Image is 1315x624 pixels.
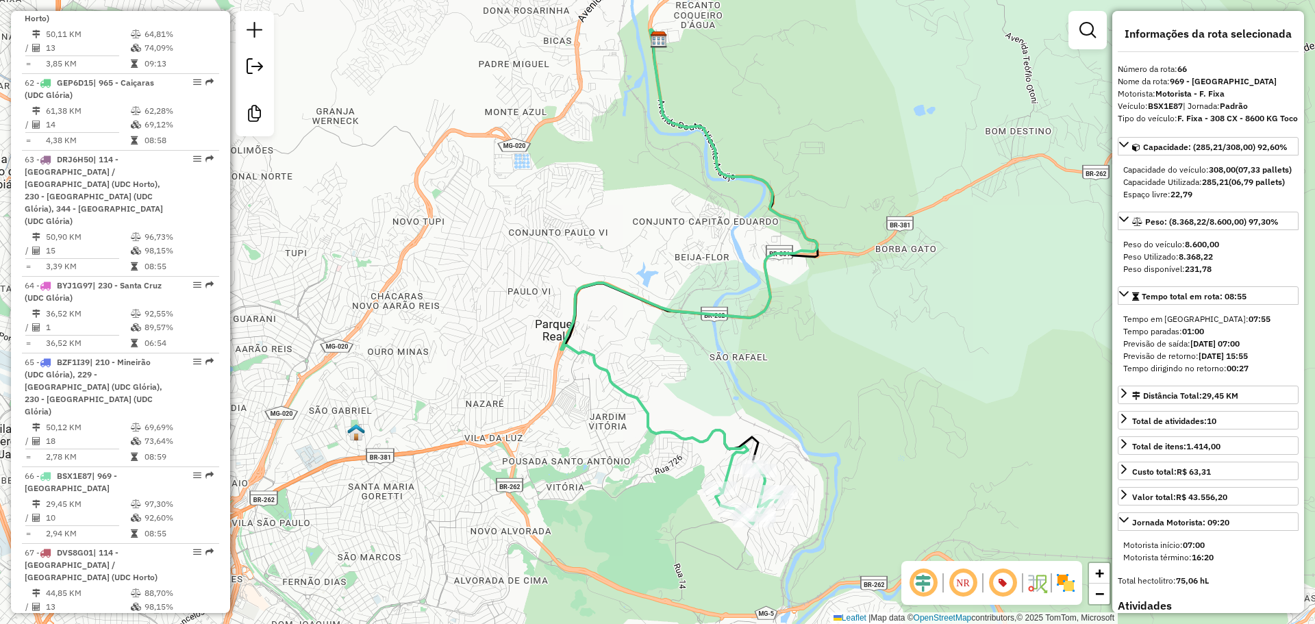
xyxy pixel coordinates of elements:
div: Motorista início: [1123,539,1293,551]
td: 64,81% [144,27,213,41]
span: Ocultar deslocamento [907,566,940,599]
td: 06:54 [144,336,213,350]
div: Tempo total em rota: 08:55 [1118,308,1299,380]
td: 08:55 [144,260,213,273]
a: Nova sessão e pesquisa [241,16,268,47]
td: / [25,511,32,525]
div: Peso Utilizado: [1123,251,1293,263]
td: 61,38 KM [45,104,130,118]
img: Fluxo de ruas [1026,572,1048,594]
div: Total hectolitro: [1118,575,1299,587]
i: % de utilização do peso [131,310,141,318]
i: Tempo total em rota [131,60,138,68]
span: | [868,613,871,623]
div: Capacidade Utilizada: [1123,176,1293,188]
i: % de utilização da cubagem [131,44,141,52]
td: 98,15% [144,600,213,614]
div: Peso: (8.368,22/8.600,00) 97,30% [1118,233,1299,281]
a: Capacidade: (285,21/308,00) 92,60% [1118,137,1299,155]
i: % de utilização da cubagem [131,121,141,129]
td: 4,38 KM [45,134,130,147]
span: Ocultar NR [947,566,979,599]
td: 50,90 KM [45,230,130,244]
td: 88,70% [144,586,213,600]
i: % de utilização do peso [131,233,141,241]
i: Distância Total [32,107,40,115]
em: Rota exportada [205,281,214,289]
td: 14 [45,118,130,132]
a: Valor total:R$ 43.556,20 [1118,487,1299,506]
em: Opções [193,78,201,86]
a: Exportar sessão [241,53,268,84]
i: Distância Total [32,310,40,318]
td: 2,78 KM [45,450,130,464]
i: Tempo total em rota [131,453,138,461]
strong: 66 [1177,64,1187,74]
span: | 230 - Santa Cruz (UDC Glória) [25,280,162,303]
strong: 8.368,22 [1179,251,1213,262]
div: Custo total: [1132,466,1211,478]
div: Tipo do veículo: [1118,112,1299,125]
td: = [25,57,32,71]
td: 08:55 [144,527,213,540]
i: Distância Total [32,589,40,597]
td: 98,15% [144,244,213,258]
i: Tempo total em rota [131,136,138,145]
td: 73,64% [144,434,213,448]
i: % de utilização da cubagem [131,323,141,332]
i: % de utilização do peso [131,423,141,432]
td: 18 [45,434,130,448]
span: | 114 - [GEOGRAPHIC_DATA] / [GEOGRAPHIC_DATA] (UDC Horto), 230 - [GEOGRAPHIC_DATA] (UDC Glória), ... [25,154,163,226]
div: Jornada Motorista: 09:20 [1118,534,1299,569]
div: Tempo paradas: [1123,325,1293,338]
strong: Motorista - F. Fixa [1155,88,1225,99]
span: Peso do veículo: [1123,239,1219,249]
h4: Atividades [1118,599,1299,612]
td: 36,52 KM [45,307,130,321]
td: 69,69% [144,421,213,434]
img: 211 UDC WCL Vila Suzana [347,423,365,441]
td: 09:13 [144,57,213,71]
td: 29,45 KM [45,497,130,511]
td: = [25,260,32,273]
strong: BSX1E87 [1148,101,1183,111]
td: 92,55% [144,307,213,321]
span: BYJ1G97 [57,280,92,290]
i: Total de Atividades [32,247,40,255]
strong: 231,78 [1185,264,1212,274]
strong: [DATE] 15:55 [1199,351,1248,361]
strong: 285,21 [1202,177,1229,187]
strong: 07:55 [1249,314,1270,324]
td: 15 [45,244,130,258]
em: Rota exportada [205,155,214,163]
div: Jornada Motorista: 09:20 [1132,516,1229,529]
span: 65 - [25,357,162,416]
td: 44,85 KM [45,586,130,600]
h4: Informações da rota selecionada [1118,27,1299,40]
td: 3,85 KM [45,57,130,71]
span: | 965 - Caiçaras (UDC Glória) [25,77,154,100]
i: % de utilização da cubagem [131,437,141,445]
span: 62 - [25,77,154,100]
em: Rota exportada [205,78,214,86]
td: 50,12 KM [45,421,130,434]
td: = [25,527,32,540]
div: Motorista término: [1123,551,1293,564]
span: Exibir número da rota [986,566,1019,599]
strong: 10 [1207,416,1216,426]
td: 10 [45,511,130,525]
td: 3,39 KM [45,260,130,273]
td: = [25,134,32,147]
i: % de utilização da cubagem [131,514,141,522]
a: Peso: (8.368,22/8.600,00) 97,30% [1118,212,1299,230]
i: Total de Atividades [32,514,40,522]
a: Distância Total:29,45 KM [1118,386,1299,404]
td: / [25,321,32,334]
strong: 22,79 [1170,189,1192,199]
i: Total de Atividades [32,437,40,445]
a: Exibir filtros [1074,16,1101,44]
td: 1 [45,321,130,334]
span: Tempo total em rota: 08:55 [1142,291,1247,301]
i: % de utilização do peso [131,107,141,115]
span: Peso: (8.368,22/8.600,00) 97,30% [1145,216,1279,227]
